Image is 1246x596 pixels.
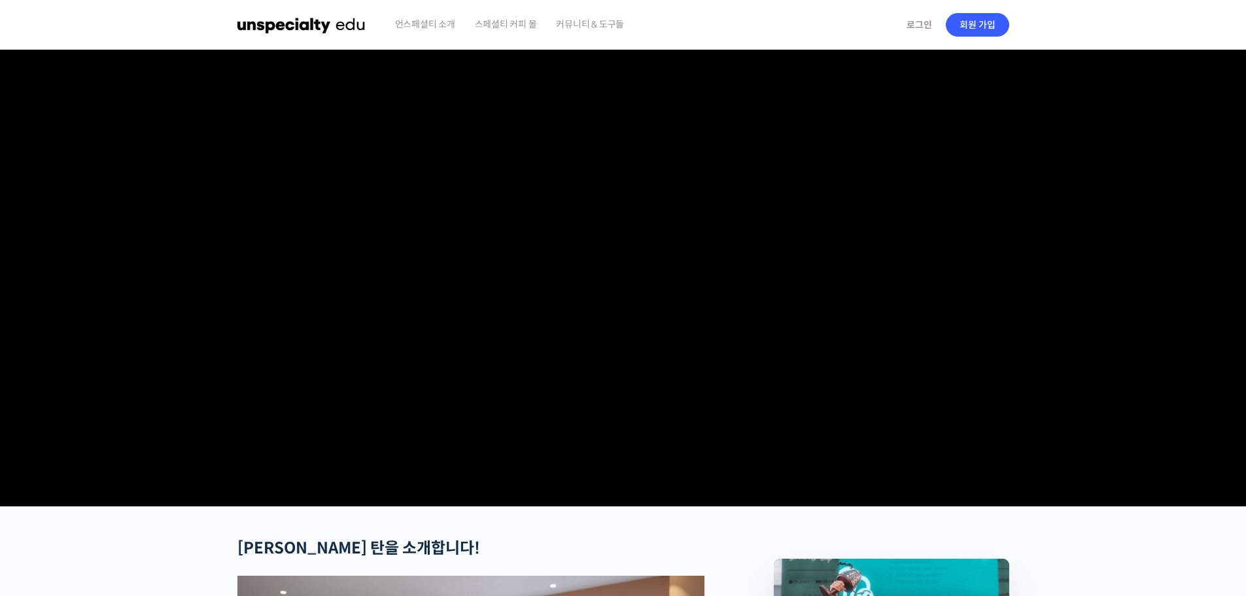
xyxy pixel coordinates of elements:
a: 회원 가입 [946,13,1009,37]
strong: [PERSON_NAME] 탄을 소개합니다! [237,538,480,558]
a: 로그인 [899,10,940,40]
